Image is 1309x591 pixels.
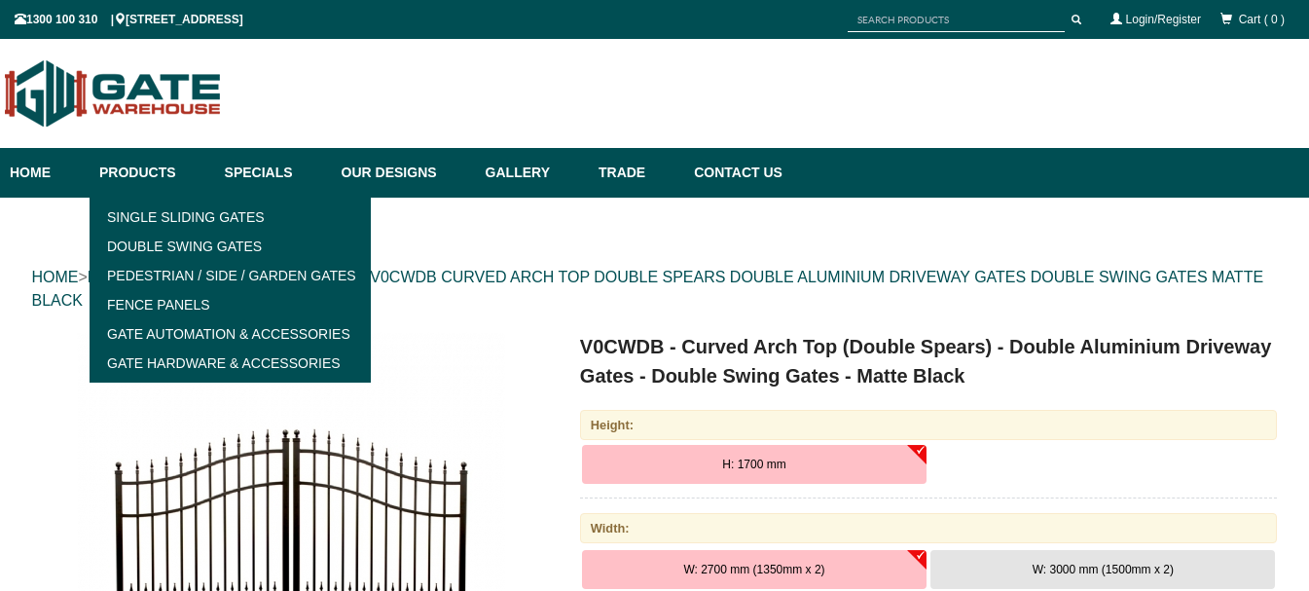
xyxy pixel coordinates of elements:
[215,148,332,198] a: Specials
[95,232,365,261] a: Double Swing Gates
[95,290,365,319] a: Fence Panels
[95,203,365,232] a: Single Sliding Gates
[589,148,684,198] a: Trade
[684,148,782,198] a: Contact Us
[32,269,79,285] a: HOME
[930,550,1275,589] button: W: 3000 mm (1500mm x 2)
[95,349,365,378] a: Gate Hardware & Accessories
[95,319,365,349] a: Gate Automation & Accessories
[1239,13,1285,26] span: Cart ( 0 )
[32,246,1278,332] div: > > >
[683,563,824,576] span: W: 2700 mm (1350mm x 2)
[332,148,476,198] a: Our Designs
[32,269,1264,309] a: V0CWDB CURVED ARCH TOP DOUBLE SPEARS DOUBLE ALUMINIUM DRIVEWAY GATES DOUBLE SWING GATES MATTE BLACK
[580,513,1278,543] div: Width:
[580,332,1278,390] h1: V0CWDB - Curved Arch Top (Double Spears) - Double Aluminium Driveway Gates - Double Swing Gates -...
[15,13,243,26] span: 1300 100 310 | [STREET_ADDRESS]
[1126,13,1201,26] a: Login/Register
[722,458,785,471] span: H: 1700 mm
[582,550,927,589] button: W: 2700 mm (1350mm x 2)
[476,148,589,198] a: Gallery
[95,261,365,290] a: Pedestrian / Side / Garden Gates
[10,148,90,198] a: Home
[88,269,175,285] a: PRODUCTS
[90,148,215,198] a: Products
[848,8,1065,32] input: SEARCH PRODUCTS
[580,410,1278,440] div: Height:
[1033,563,1174,576] span: W: 3000 mm (1500mm x 2)
[582,445,927,484] button: H: 1700 mm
